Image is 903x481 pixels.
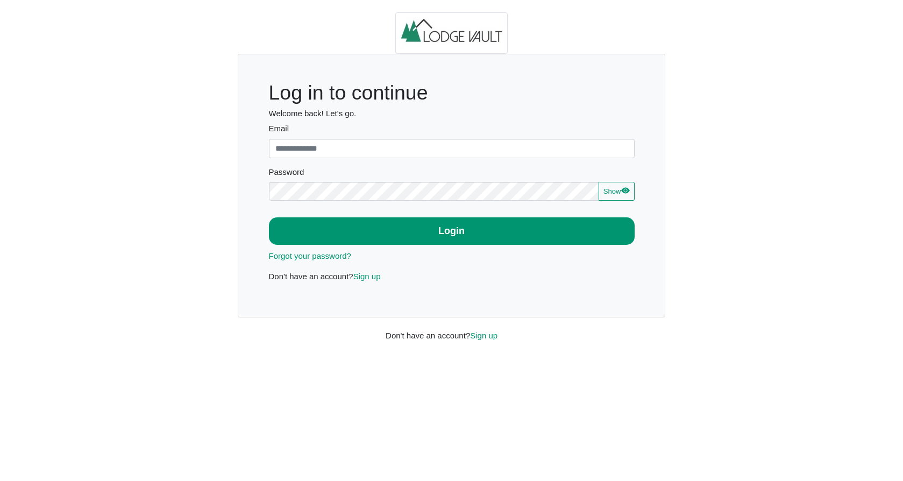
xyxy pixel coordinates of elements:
[269,251,351,260] a: Forgot your password?
[269,271,635,283] p: Don't have an account?
[438,225,465,236] b: Login
[378,317,525,342] div: Don't have an account?
[269,217,635,245] button: Login
[599,182,634,201] button: Showeye fill
[470,331,497,340] a: Sign up
[269,109,635,118] h6: Welcome back! Let's go.
[269,123,635,135] label: Email
[269,81,635,105] h1: Log in to continue
[353,272,381,281] a: Sign up
[621,186,630,195] svg: eye fill
[395,12,508,54] img: logo.2b93711c.jpg
[269,166,635,182] legend: Password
